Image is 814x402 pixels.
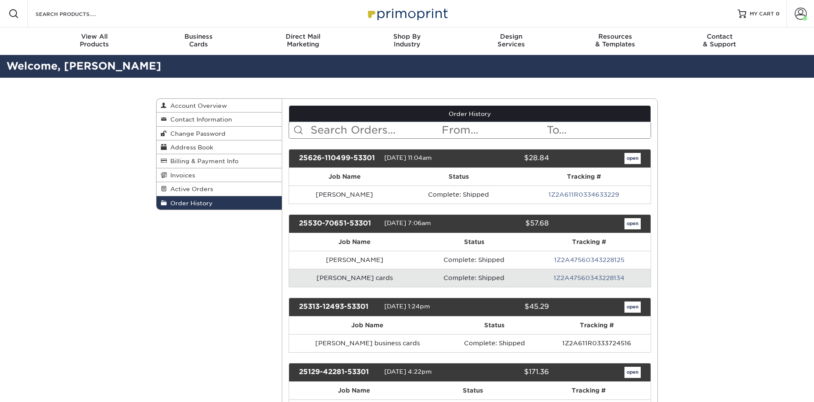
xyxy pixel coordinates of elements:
[355,33,459,40] span: Shop By
[292,153,384,164] div: 25626-110499-53301
[546,122,651,138] input: To...
[157,182,282,196] a: Active Orders
[549,191,619,198] a: 1Z2A611R0334633229
[446,317,543,334] th: Status
[167,130,226,137] span: Change Password
[624,218,641,229] a: open
[157,99,282,113] a: Account Overview
[292,367,384,378] div: 25129-42281-53301
[563,27,667,55] a: Resources& Templates
[147,33,251,48] div: Cards
[463,301,555,313] div: $45.29
[384,154,432,161] span: [DATE] 11:04am
[400,168,517,186] th: Status
[527,382,651,399] th: Tracking #
[517,168,651,186] th: Tracking #
[157,127,282,140] a: Change Password
[289,233,420,251] th: Job Name
[35,9,118,19] input: SEARCH PRODUCTS.....
[157,154,282,168] a: Billing & Payment Info
[147,27,251,55] a: BusinessCards
[355,33,459,48] div: Industry
[251,27,355,55] a: Direct MailMarketing
[624,301,641,313] a: open
[157,113,282,126] a: Contact Information
[167,186,213,192] span: Active Orders
[420,269,528,287] td: Complete: Shipped
[384,303,430,310] span: [DATE] 1:24pm
[384,368,432,375] span: [DATE] 4:22pm
[441,122,546,138] input: From...
[750,10,774,18] span: MY CART
[289,251,420,269] td: [PERSON_NAME]
[667,33,772,48] div: & Support
[624,153,641,164] a: open
[42,33,147,48] div: Products
[157,140,282,154] a: Address Book
[167,172,195,179] span: Invoices
[400,186,517,204] td: Complete: Shipped
[251,33,355,40] span: Direct Mail
[157,196,282,210] a: Order History
[446,334,543,352] td: Complete: Shipped
[292,301,384,313] div: 25313-12493-53301
[42,33,147,40] span: View All
[289,168,400,186] th: Job Name
[167,144,213,151] span: Address Book
[624,367,641,378] a: open
[459,33,563,48] div: Services
[420,251,528,269] td: Complete: Shipped
[543,334,651,352] td: 1Z2A611R0333724516
[419,382,526,399] th: Status
[289,317,446,334] th: Job Name
[563,33,667,40] span: Resources
[459,27,563,55] a: DesignServices
[667,33,772,40] span: Contact
[355,27,459,55] a: Shop ByIndustry
[289,186,400,204] td: [PERSON_NAME]
[667,27,772,55] a: Contact& Support
[776,11,780,17] span: 0
[459,33,563,40] span: Design
[543,317,651,334] th: Tracking #
[554,274,624,281] a: 1Z2A47560343228134
[289,334,446,352] td: [PERSON_NAME] business cards
[289,382,420,399] th: Job Name
[420,233,528,251] th: Status
[167,158,238,164] span: Billing & Payment Info
[364,4,450,23] img: Primoprint
[554,256,624,263] a: 1Z2A47560343228125
[310,122,441,138] input: Search Orders...
[289,269,420,287] td: [PERSON_NAME] cards
[157,168,282,182] a: Invoices
[563,33,667,48] div: & Templates
[147,33,251,40] span: Business
[463,367,555,378] div: $171.36
[289,106,651,122] a: Order History
[292,218,384,229] div: 25530-70651-53301
[384,219,431,226] span: [DATE] 7:06am
[251,33,355,48] div: Marketing
[167,102,227,109] span: Account Overview
[167,116,232,123] span: Contact Information
[463,153,555,164] div: $28.84
[42,27,147,55] a: View AllProducts
[463,218,555,229] div: $57.68
[167,200,213,207] span: Order History
[528,233,651,251] th: Tracking #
